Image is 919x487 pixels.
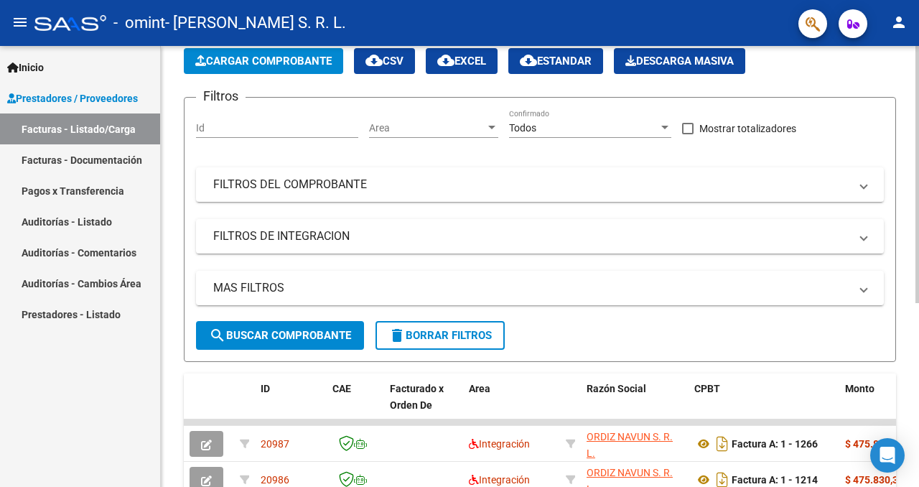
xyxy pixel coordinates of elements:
[365,55,403,68] span: CSV
[113,7,165,39] span: - omint
[699,120,796,137] span: Mostrar totalizadores
[365,52,383,69] mat-icon: cloud_download
[388,327,406,344] mat-icon: delete
[7,91,138,106] span: Prestadores / Proveedores
[870,438,905,473] div: Open Intercom Messenger
[196,271,884,305] mat-expansion-panel-header: MAS FILTROS
[184,48,343,74] button: Cargar Comprobante
[732,474,818,486] strong: Factura A: 1 - 1214
[261,383,270,394] span: ID
[469,438,530,450] span: Integración
[845,438,904,450] strong: $ 475.830,36
[11,14,29,31] mat-icon: menu
[390,383,444,411] span: Facturado x Orden De
[195,55,332,68] span: Cargar Comprobante
[845,474,904,486] strong: $ 475.830,36
[255,374,327,437] datatable-header-cell: ID
[369,122,485,134] span: Area
[437,55,486,68] span: EXCEL
[196,219,884,254] mat-expansion-panel-header: FILTROS DE INTEGRACION
[354,48,415,74] button: CSV
[469,383,490,394] span: Area
[581,374,689,437] datatable-header-cell: Razón Social
[614,48,745,74] button: Descarga Masiva
[384,374,463,437] datatable-header-cell: Facturado x Orden De
[327,374,384,437] datatable-header-cell: CAE
[587,429,683,459] div: 30717502333
[426,48,498,74] button: EXCEL
[165,7,346,39] span: - [PERSON_NAME] S. R. L.
[587,431,673,459] span: ORDIZ NAVUN S. R. L.
[437,52,454,69] mat-icon: cloud_download
[587,383,646,394] span: Razón Social
[694,383,720,394] span: CPBT
[689,374,839,437] datatable-header-cell: CPBT
[213,228,849,244] mat-panel-title: FILTROS DE INTEGRACION
[213,177,849,193] mat-panel-title: FILTROS DEL COMPROBANTE
[388,329,492,342] span: Borrar Filtros
[732,438,818,450] strong: Factura A: 1 - 1266
[520,55,592,68] span: Estandar
[375,321,505,350] button: Borrar Filtros
[209,327,226,344] mat-icon: search
[614,48,745,74] app-download-masive: Descarga masiva de comprobantes (adjuntos)
[508,48,603,74] button: Estandar
[469,474,530,486] span: Integración
[213,280,849,296] mat-panel-title: MAS FILTROS
[196,167,884,202] mat-expansion-panel-header: FILTROS DEL COMPROBANTE
[520,52,537,69] mat-icon: cloud_download
[209,329,351,342] span: Buscar Comprobante
[509,122,536,134] span: Todos
[625,55,734,68] span: Descarga Masiva
[713,432,732,455] i: Descargar documento
[845,383,874,394] span: Monto
[332,383,351,394] span: CAE
[196,321,364,350] button: Buscar Comprobante
[196,86,246,106] h3: Filtros
[7,60,44,75] span: Inicio
[261,438,289,450] span: 20987
[463,374,560,437] datatable-header-cell: Area
[890,14,908,31] mat-icon: person
[261,474,289,486] span: 20986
